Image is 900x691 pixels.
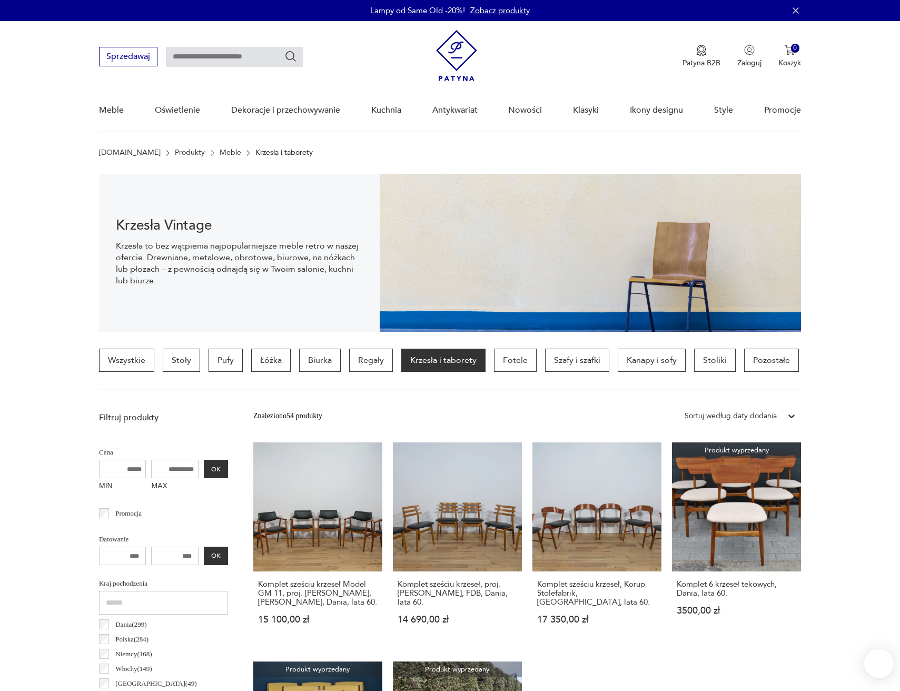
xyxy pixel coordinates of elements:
a: Komplet sześciu krzeseł, Korup Stolefabrik, Dania, lata 60.Komplet sześciu krzeseł, Korup Stolefa... [532,442,661,645]
img: Ikonka użytkownika [744,45,755,55]
a: [DOMAIN_NAME] [99,149,161,157]
p: Dania ( 299 ) [115,619,146,630]
p: Włochy ( 149 ) [115,663,152,675]
a: Oświetlenie [155,90,200,131]
h3: Komplet sześciu krzeseł Model GM 11, proj. [PERSON_NAME], [PERSON_NAME], Dania, lata 60. [258,580,378,607]
p: Promocja [115,508,142,519]
a: Stoliki [694,349,736,372]
p: Koszyk [778,58,801,68]
a: Nowości [508,90,542,131]
a: Zobacz produkty [470,5,530,16]
p: Filtruj produkty [99,412,228,423]
button: Sprzedawaj [99,47,157,66]
a: Klasyki [573,90,599,131]
a: Ikona medaluPatyna B2B [683,45,720,68]
p: [GEOGRAPHIC_DATA] ( 49 ) [115,678,196,689]
a: Promocje [764,90,801,131]
button: Zaloguj [737,45,761,68]
a: Kuchnia [371,90,401,131]
div: Sortuj według daty dodania [685,410,777,422]
a: Łóżka [251,349,291,372]
a: Szafy i szafki [545,349,609,372]
a: Wszystkie [99,349,154,372]
a: Ikony designu [630,90,683,131]
p: Niemcy ( 168 ) [115,648,152,660]
a: Pozostałe [744,349,799,372]
a: Stoły [163,349,200,372]
h3: Komplet sześciu krzeseł, proj. [PERSON_NAME], FDB, Dania, lata 60. [398,580,517,607]
a: Dekoracje i przechowywanie [231,90,340,131]
button: 0Koszyk [778,45,801,68]
a: Pufy [209,349,243,372]
p: Krzesła i taborety [255,149,313,157]
a: Krzesła i taborety [401,349,486,372]
a: Produkt wyprzedanyKomplet 6 krzeseł tekowych, Dania, lata 60.Komplet 6 krzeseł tekowych, Dania, l... [672,442,801,645]
a: Meble [220,149,241,157]
a: Antykwariat [432,90,478,131]
h3: Komplet sześciu krzeseł, Korup Stolefabrik, [GEOGRAPHIC_DATA], lata 60. [537,580,657,607]
button: Patyna B2B [683,45,720,68]
label: MIN [99,478,146,495]
a: Sprzedawaj [99,54,157,61]
a: Kanapy i sofy [618,349,686,372]
a: Meble [99,90,124,131]
p: Zaloguj [737,58,761,68]
p: 17 350,00 zł [537,615,657,624]
label: MAX [151,478,199,495]
p: Datowanie [99,534,228,545]
p: 15 100,00 zł [258,615,378,624]
a: Style [714,90,733,131]
a: Produkty [175,149,205,157]
p: 14 690,00 zł [398,615,517,624]
p: Polska ( 284 ) [115,634,149,645]
img: Ikona koszyka [785,45,795,55]
p: Lampy od Same Old -20%! [370,5,465,16]
a: Komplet sześciu krzeseł, proj. Poul Volther, FDB, Dania, lata 60.Komplet sześciu krzeseł, proj. [... [393,442,522,645]
p: Kraj pochodzenia [99,578,228,589]
h1: Krzesła Vintage [116,219,363,232]
a: Fotele [494,349,537,372]
a: Komplet sześciu krzeseł Model GM 11, proj. Å. Eriksen, Glostrup, Dania, lata 60.Komplet sześciu k... [253,442,382,645]
button: Szukaj [284,50,297,63]
button: OK [204,460,228,478]
p: 3500,00 zł [677,606,796,615]
h3: Komplet 6 krzeseł tekowych, Dania, lata 60. [677,580,796,598]
a: Regały [349,349,393,372]
a: Biurka [299,349,341,372]
div: Znaleziono 54 produkty [253,410,322,422]
p: Cena [99,447,228,458]
img: Patyna - sklep z meblami i dekoracjami vintage [436,30,477,81]
iframe: Smartsupp widget button [864,649,894,678]
p: Patyna B2B [683,58,720,68]
p: Krzesła to bez wątpienia najpopularniejsze meble retro w naszej ofercie. Drewniane, metalowe, obr... [116,240,363,287]
img: Ikona medalu [696,45,707,56]
img: bc88ca9a7f9d98aff7d4658ec262dcea.jpg [380,174,801,332]
div: 0 [791,44,800,53]
button: OK [204,547,228,565]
